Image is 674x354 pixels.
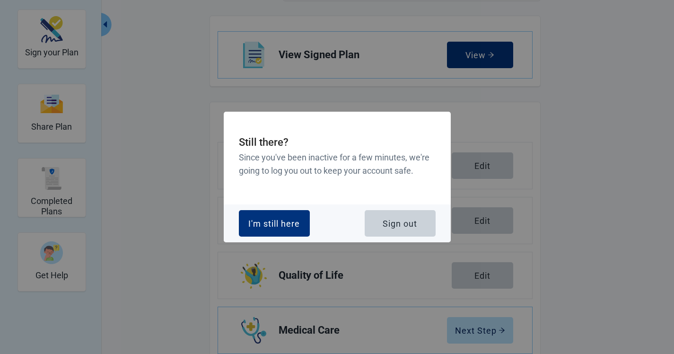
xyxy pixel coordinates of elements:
[239,134,436,151] h2: Still there?
[383,219,417,228] div: Sign out
[239,210,310,237] button: I'm still here
[365,210,436,237] button: Sign out
[248,219,300,228] div: I'm still here
[239,151,436,178] h3: Since you've been inactive for a few minutes, we're going to log you out to keep your account safe.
